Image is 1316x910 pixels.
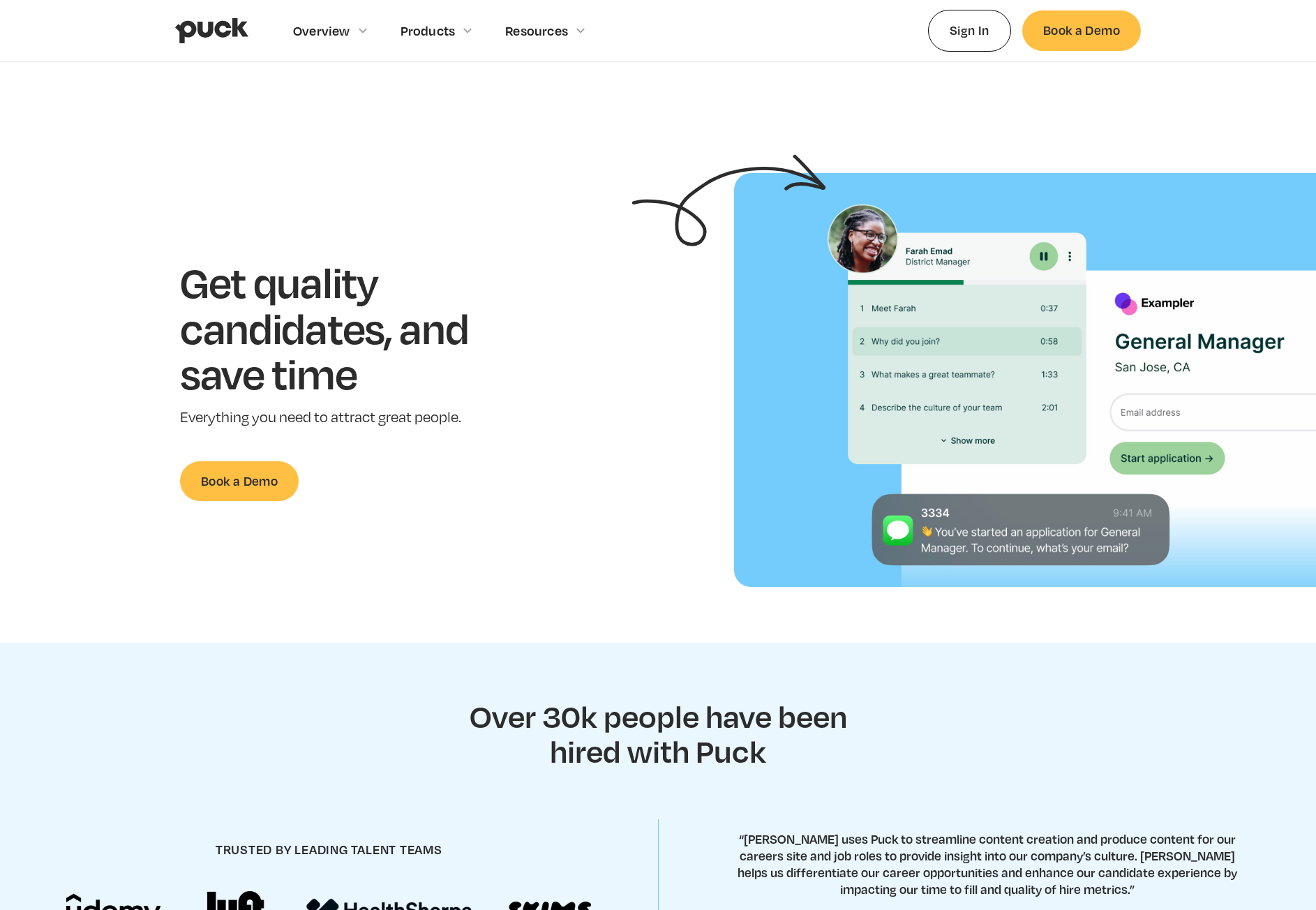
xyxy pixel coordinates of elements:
[401,23,456,38] div: Products
[505,23,568,38] div: Resources
[180,259,511,396] h1: Get quality candidates, and save time
[216,842,442,858] h4: trusted by leading talent teams
[452,699,864,768] h2: Over 30k people have been hired with Puck
[180,461,299,501] a: Book a Demo
[1022,10,1141,50] a: Book a Demo
[180,408,511,428] p: Everything you need to attract great people.
[928,10,1011,51] a: Sign In
[725,830,1250,897] p: “[PERSON_NAME] uses Puck to streamline content creation and produce content for our careers site ...
[293,23,350,38] div: Overview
